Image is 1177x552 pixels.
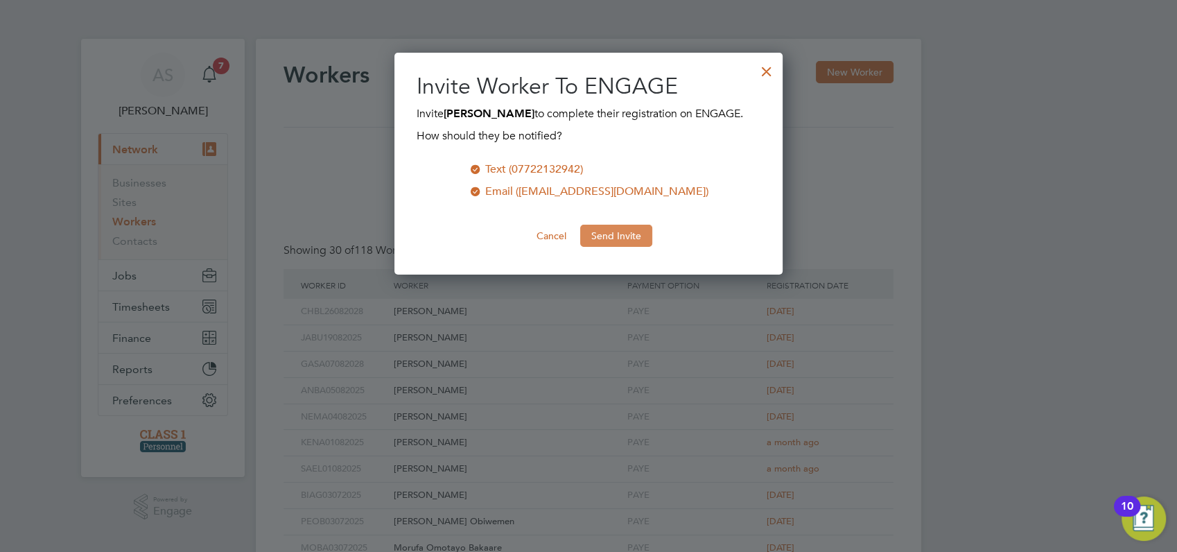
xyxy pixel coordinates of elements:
[417,105,760,144] div: Invite to complete their registration on ENGAGE.
[485,183,708,200] div: Email ([EMAIL_ADDRESS][DOMAIN_NAME])
[580,225,652,247] button: Send Invite
[525,225,577,247] button: Cancel
[1122,497,1166,541] button: Open Resource Center, 10 new notifications
[1121,506,1133,524] div: 10
[417,122,760,144] div: How should they be notified?
[444,107,534,120] b: [PERSON_NAME]
[417,72,760,101] h2: Invite Worker To ENGAGE
[485,161,583,178] div: Text (07722132942)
